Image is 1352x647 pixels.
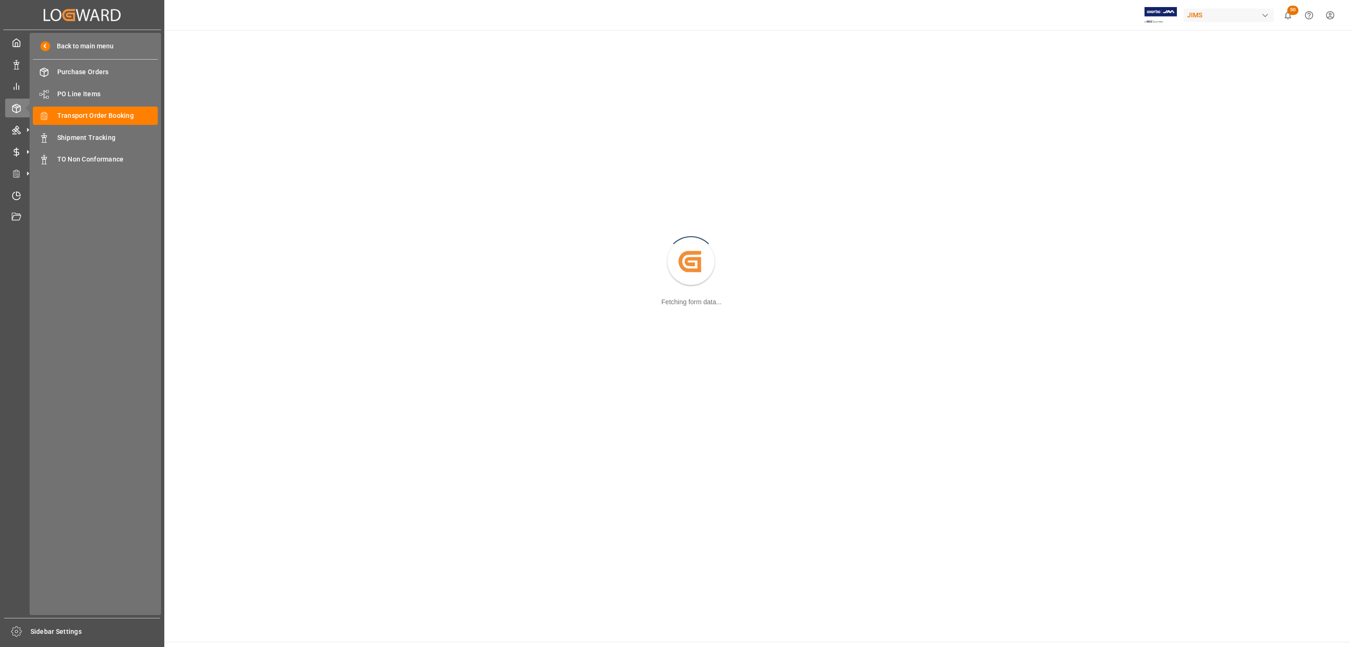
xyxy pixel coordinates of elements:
[5,186,159,204] a: Timeslot Management V2
[33,128,158,146] a: Shipment Tracking
[1183,8,1274,22] div: JIMS
[57,111,158,121] span: Transport Order Booking
[33,85,158,103] a: PO Line Items
[5,77,159,95] a: My Reports
[1298,5,1320,26] button: Help Center
[661,297,722,307] div: Fetching form data...
[33,150,158,169] a: TO Non Conformance
[33,63,158,81] a: Purchase Orders
[1145,7,1177,23] img: Exertis%20JAM%20-%20Email%20Logo.jpg_1722504956.jpg
[57,154,158,164] span: TO Non Conformance
[50,41,114,51] span: Back to main menu
[5,208,159,226] a: Document Management
[57,67,158,77] span: Purchase Orders
[5,33,159,52] a: My Cockpit
[33,107,158,125] a: Transport Order Booking
[1183,6,1277,24] button: JIMS
[1287,6,1298,15] span: 50
[57,133,158,143] span: Shipment Tracking
[1277,5,1298,26] button: show 50 new notifications
[31,627,161,637] span: Sidebar Settings
[5,55,159,73] a: Data Management
[57,89,158,99] span: PO Line Items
